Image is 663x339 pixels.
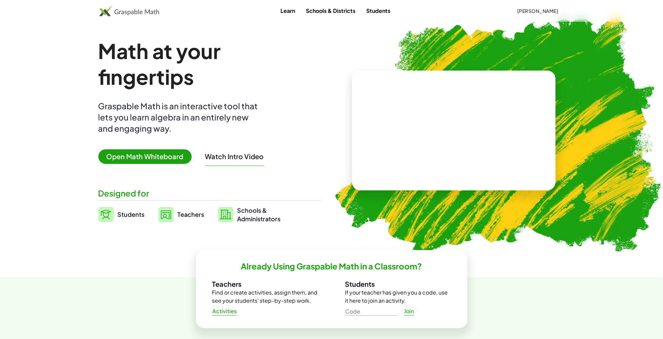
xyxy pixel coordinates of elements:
a: Activities [207,305,242,317]
h3: Teachers [212,280,318,288]
span: [PERSON_NAME] [517,8,559,14]
button: Watch Intro Video [205,152,264,161]
span: Schools & Administrators [237,206,281,223]
a: Learn [275,4,300,17]
img: svg%3e [158,207,174,222]
span: Join [404,308,414,315]
h3: Students [345,280,451,288]
a: Schools & Districts [300,4,361,17]
span: Students [118,210,145,218]
a: Schools &Administrators [218,206,281,223]
p: If your teacher has given you a code, use it here to join an activity. [345,288,451,305]
p: Find or create activities, assign them, and see your students' step-by-step work. [212,288,318,305]
button: [PERSON_NAME] [512,5,564,17]
h1: Math at your fingertips [98,38,314,90]
a: Teachers [158,206,204,223]
span: Activities [212,308,237,315]
span: Open Math Whiteboard [98,149,192,164]
a: Students [361,4,396,17]
img: svg%3e [218,207,233,222]
span: Teachers [178,210,204,218]
div: Designed for [98,188,321,199]
a: Students [98,206,145,223]
video: What is this? This is dynamic math notation. Dynamic math notation plays a central role in how Gr... [403,105,505,156]
img: svg%3e [98,207,114,222]
a: Join [398,305,420,317]
a: Open Math Whiteboard [98,153,197,161]
h2: Already Using Graspable Math in a Classroom? [241,261,422,271]
div: Graspable Math is an interactive tool that lets you learn algebra in an entirely new and engaging... [98,100,261,134]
